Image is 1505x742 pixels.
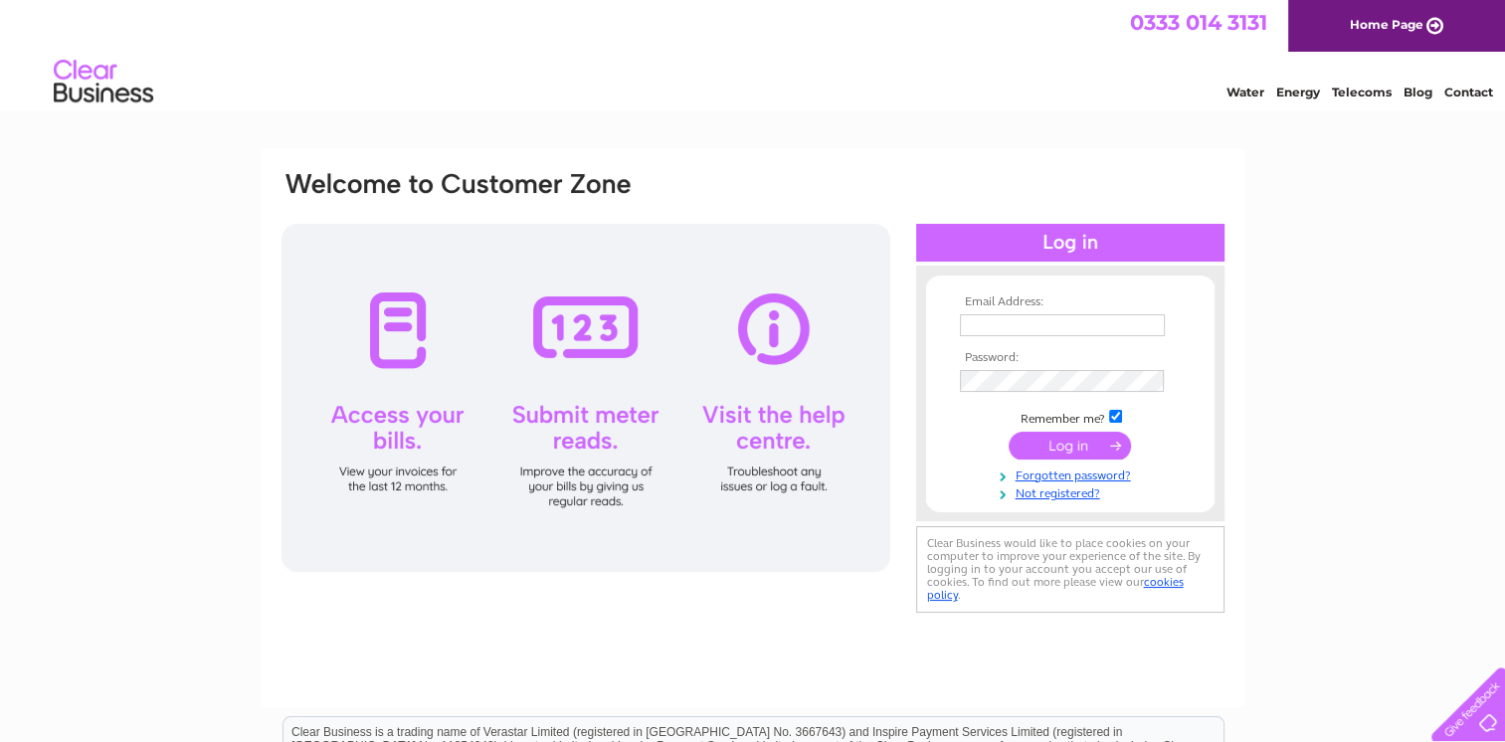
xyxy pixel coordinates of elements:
[1332,85,1392,99] a: Telecoms
[916,526,1224,613] div: Clear Business would like to place cookies on your computer to improve your experience of the sit...
[960,482,1186,501] a: Not registered?
[1444,85,1493,99] a: Contact
[955,407,1186,427] td: Remember me?
[955,351,1186,365] th: Password:
[283,11,1223,96] div: Clear Business is a trading name of Verastar Limited (registered in [GEOGRAPHIC_DATA] No. 3667643...
[53,52,154,112] img: logo.png
[1130,10,1267,35] a: 0333 014 3131
[927,575,1184,602] a: cookies policy
[1276,85,1320,99] a: Energy
[1009,432,1131,460] input: Submit
[1404,85,1432,99] a: Blog
[955,295,1186,309] th: Email Address:
[1226,85,1264,99] a: Water
[960,464,1186,483] a: Forgotten password?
